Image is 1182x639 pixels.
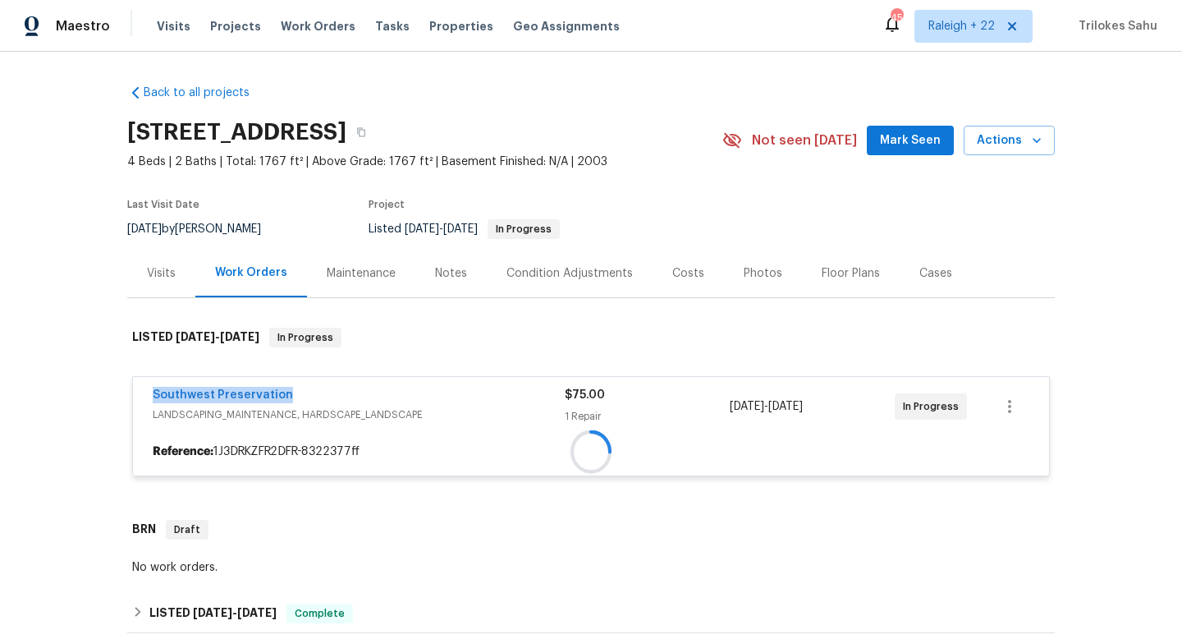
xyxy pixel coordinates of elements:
[127,594,1055,633] div: LISTED [DATE]-[DATE]Complete
[744,265,782,282] div: Photos
[369,223,560,235] span: Listed
[903,398,965,415] span: In Progress
[730,401,764,412] span: [DATE]
[1072,18,1157,34] span: Trilokes Sahu
[375,21,410,32] span: Tasks
[127,154,722,170] span: 4 Beds | 2 Baths | Total: 1767 ft² | Above Grade: 1767 ft² | Basement Finished: N/A | 2003
[215,264,287,281] div: Work Orders
[127,311,1055,364] div: LISTED [DATE]-[DATE]In Progress
[132,559,1050,576] div: No work orders.
[928,18,995,34] span: Raleigh + 22
[891,10,902,26] div: 451
[346,117,376,147] button: Copy Address
[506,265,633,282] div: Condition Adjustments
[443,223,478,235] span: [DATE]
[193,607,277,618] span: -
[964,126,1055,156] button: Actions
[327,265,396,282] div: Maintenance
[132,520,156,540] h6: BRN
[822,265,880,282] div: Floor Plans
[867,126,954,156] button: Mark Seen
[210,18,261,34] span: Projects
[147,265,176,282] div: Visits
[429,18,493,34] span: Properties
[672,265,704,282] div: Costs
[730,398,803,415] span: -
[435,265,467,282] div: Notes
[149,604,277,623] h6: LISTED
[513,18,620,34] span: Geo Assignments
[405,223,439,235] span: [DATE]
[132,328,259,347] h6: LISTED
[919,265,952,282] div: Cases
[127,219,281,239] div: by [PERSON_NAME]
[176,331,215,342] span: [DATE]
[127,200,199,209] span: Last Visit Date
[176,331,259,342] span: -
[565,408,730,425] div: 1 Repair
[880,131,941,151] span: Mark Seen
[127,124,346,140] h2: [STREET_ADDRESS]
[369,200,405,209] span: Project
[153,407,565,423] span: LANDSCAPING_MAINTENANCE, HARDSCAPE_LANDSCAPE
[288,605,351,622] span: Complete
[281,18,355,34] span: Work Orders
[565,389,605,401] span: $75.00
[127,85,285,101] a: Back to all projects
[167,522,207,538] span: Draft
[153,389,293,401] a: Southwest Preservation
[127,223,162,235] span: [DATE]
[271,329,340,346] span: In Progress
[489,224,558,234] span: In Progress
[56,18,110,34] span: Maestro
[237,607,277,618] span: [DATE]
[768,401,803,412] span: [DATE]
[752,132,857,149] span: Not seen [DATE]
[220,331,259,342] span: [DATE]
[127,503,1055,556] div: BRN Draft
[193,607,232,618] span: [DATE]
[405,223,478,235] span: -
[157,18,190,34] span: Visits
[977,131,1042,151] span: Actions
